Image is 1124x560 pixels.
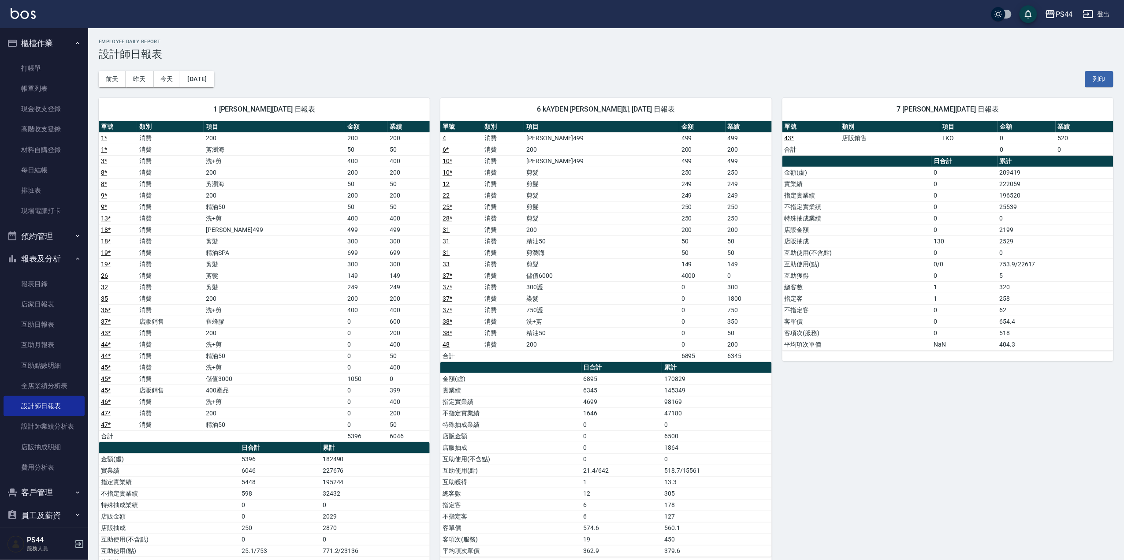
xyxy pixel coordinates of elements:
[782,281,932,293] td: 總客數
[782,247,932,258] td: 互助使用(不含點)
[4,32,85,55] button: 櫃檯作業
[940,121,998,133] th: 項目
[482,247,524,258] td: 消費
[679,293,726,304] td: 0
[1079,6,1113,22] button: 登出
[137,270,204,281] td: 消費
[345,281,387,293] td: 249
[345,316,387,327] td: 0
[482,316,524,327] td: 消費
[443,238,450,245] a: 31
[204,178,346,190] td: 剪瀏海
[137,316,204,327] td: 店販銷售
[931,156,997,167] th: 日合計
[99,39,1113,45] h2: Employee Daily Report
[345,167,387,178] td: 200
[137,155,204,167] td: 消費
[137,121,204,133] th: 類別
[679,350,726,362] td: 6895
[931,258,997,270] td: 0/0
[782,121,1113,156] table: a dense table
[387,144,430,155] td: 50
[782,327,932,339] td: 客項次(服務)
[4,504,85,527] button: 員工及薪資
[782,201,932,213] td: 不指定實業績
[27,536,72,545] h5: PS44
[451,105,761,114] span: 6 kAYDEN [PERSON_NAME]凱 [DATE] 日報表
[137,258,204,270] td: 消費
[931,167,997,178] td: 0
[345,190,387,201] td: 200
[153,71,181,87] button: 今天
[440,373,581,385] td: 金額(虛)
[997,270,1113,281] td: 5
[137,167,204,178] td: 消費
[679,247,726,258] td: 50
[4,526,85,549] button: 商品管理
[387,362,430,373] td: 400
[4,437,85,457] a: 店販抽成明細
[137,178,204,190] td: 消費
[726,178,772,190] td: 249
[782,167,932,178] td: 金額(虛)
[387,373,430,385] td: 0
[524,316,679,327] td: 洗+剪
[679,132,726,144] td: 499
[840,132,940,144] td: 店販銷售
[524,213,679,224] td: 剪髮
[997,339,1113,350] td: 404.3
[997,258,1113,270] td: 753.9/22617
[997,178,1113,190] td: 222059
[204,224,346,235] td: [PERSON_NAME]499
[482,224,524,235] td: 消費
[726,270,772,281] td: 0
[387,270,430,281] td: 149
[99,121,430,442] table: a dense table
[931,270,997,281] td: 0
[4,58,85,78] a: 打帳單
[387,190,430,201] td: 200
[726,316,772,327] td: 350
[524,121,679,133] th: 項目
[101,272,108,279] a: 26
[204,327,346,339] td: 200
[440,362,771,557] table: a dense table
[931,178,997,190] td: 0
[204,201,346,213] td: 精油50
[726,224,772,235] td: 200
[524,155,679,167] td: [PERSON_NAME]499
[679,304,726,316] td: 0
[137,144,204,155] td: 消費
[726,155,772,167] td: 499
[4,140,85,160] a: 材料自購登錄
[101,295,108,302] a: 35
[345,201,387,213] td: 50
[204,132,346,144] td: 200
[11,8,36,19] img: Logo
[679,270,726,281] td: 4000
[782,270,932,281] td: 互助獲得
[345,270,387,281] td: 149
[4,355,85,376] a: 互助點數明細
[679,167,726,178] td: 250
[387,224,430,235] td: 499
[782,190,932,201] td: 指定實業績
[726,167,772,178] td: 250
[137,293,204,304] td: 消費
[782,213,932,224] td: 特殊抽成業績
[679,144,726,155] td: 200
[931,293,997,304] td: 1
[997,156,1113,167] th: 累計
[345,247,387,258] td: 699
[998,121,1056,133] th: 金額
[679,121,726,133] th: 金額
[387,258,430,270] td: 300
[482,121,524,133] th: 類別
[4,201,85,221] a: 現場電腦打卡
[726,327,772,339] td: 50
[726,235,772,247] td: 50
[482,190,524,201] td: 消費
[524,258,679,270] td: 剪髮
[345,121,387,133] th: 金額
[137,201,204,213] td: 消費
